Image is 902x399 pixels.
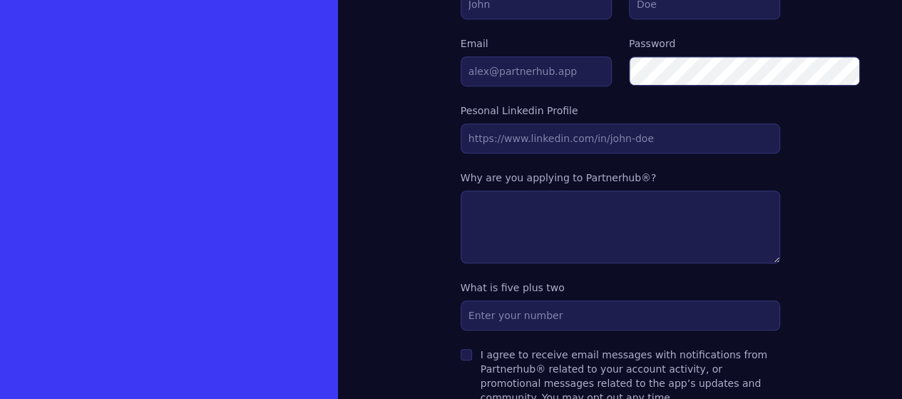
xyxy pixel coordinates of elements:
[461,103,780,118] label: Pesonal Linkedin Profile
[461,300,780,330] input: Enter your number
[461,123,780,153] input: https://www.linkedin.com/in/john-doe
[461,281,780,295] label: What is five plus two
[629,36,780,51] label: Password
[461,36,612,51] label: Email
[461,56,612,86] input: alex@partnerhub.app
[461,171,780,185] label: Why are you applying to Partnerhub®?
